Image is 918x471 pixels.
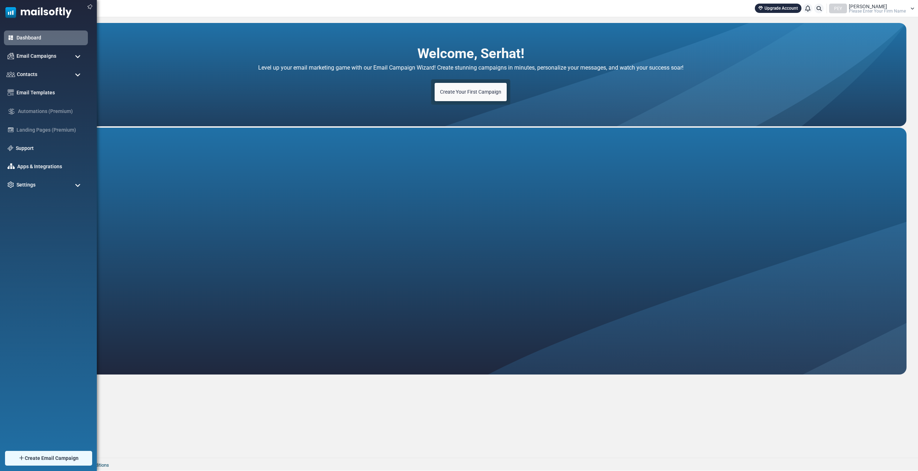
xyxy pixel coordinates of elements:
[849,9,906,13] span: Please Enter Your Firm Name
[16,34,84,42] a: Dashboard
[17,71,37,78] span: Contacts
[25,454,79,462] span: Create Email Campaign
[16,89,84,96] a: Email Templates
[8,89,14,96] img: email-templates-icon.svg
[417,45,524,57] h2: Welcome, Serhat!
[8,53,14,59] img: campaigns-icon.png
[23,458,918,471] footer: 2025
[17,163,84,170] a: Apps & Integrations
[35,128,907,375] iframe: Customer Support AI Agent
[8,145,13,151] img: support-icon.svg
[8,34,14,41] img: dashboard-icon-active.svg
[6,72,15,77] img: contacts-icon.svg
[8,107,15,116] img: workflow.svg
[755,4,801,13] a: Upgrade Account
[440,89,501,95] span: Create Your First Campaign
[171,62,770,73] h4: Level up your email marketing game with our Email Campaign Wizard! Create stunning campaigns in m...
[16,145,84,152] a: Support
[8,127,14,133] img: landing_pages.svg
[8,182,14,188] img: settings-icon.svg
[829,4,847,13] div: PEY
[16,181,36,189] span: Settings
[16,52,56,60] span: Email Campaigns
[849,4,887,9] span: [PERSON_NAME]
[829,4,914,13] a: PEY [PERSON_NAME] Please Enter Your Firm Name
